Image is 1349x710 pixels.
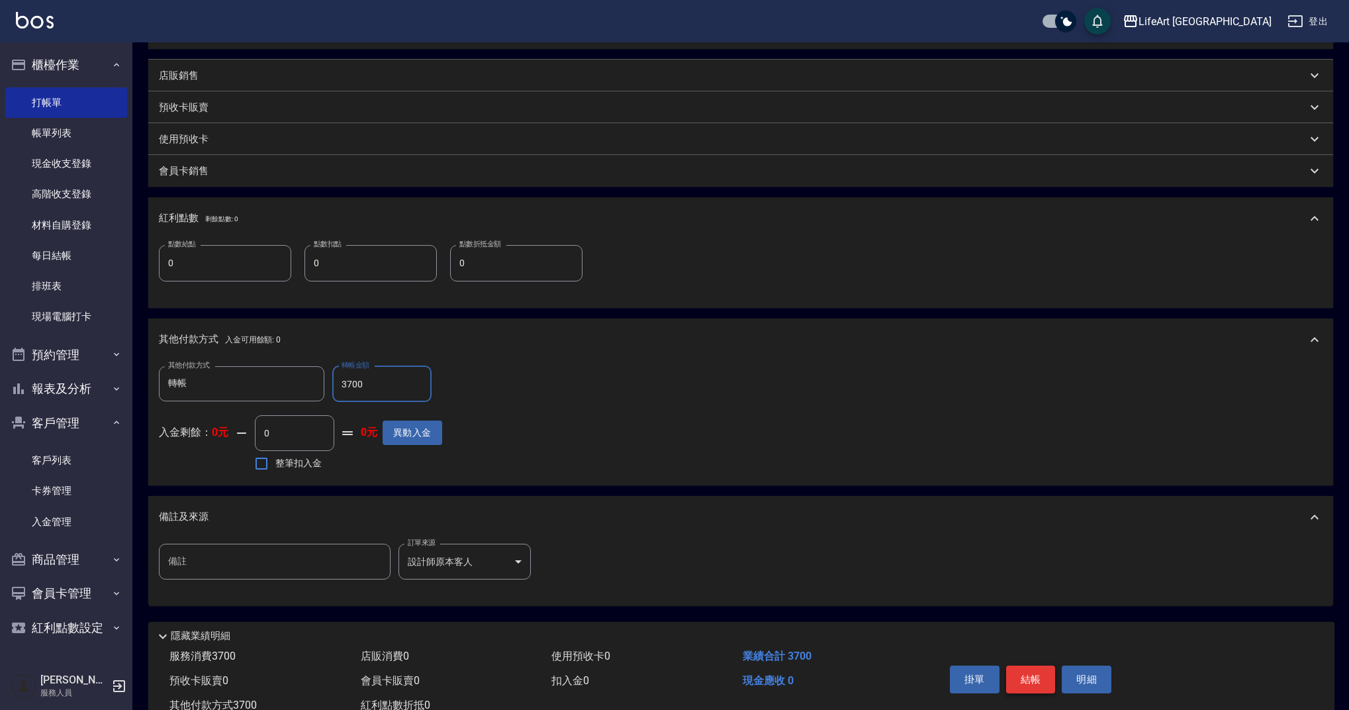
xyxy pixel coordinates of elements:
a: 卡券管理 [5,476,127,506]
a: 帳單列表 [5,118,127,148]
label: 轉帳金額 [342,360,369,370]
span: 剩餘點數: 0 [205,215,238,223]
div: 預收卡販賣 [148,91,1333,123]
span: 預收卡販賣 0 [169,674,228,687]
button: 掛單 [950,666,1000,693]
button: 客戶管理 [5,406,127,440]
a: 現金收支登錄 [5,148,127,179]
a: 排班表 [5,271,127,301]
p: 備註及來源 [159,510,209,524]
button: 結帳 [1006,666,1056,693]
label: 點數扣點 [314,239,342,249]
span: 入金可用餘額: 0 [225,335,281,344]
div: 紅利點數剩餘點數: 0 [148,197,1333,240]
p: 會員卡銷售 [159,164,209,178]
a: 每日結帳 [5,240,127,271]
span: 整筆扣入金 [275,456,322,470]
button: 會員卡管理 [5,576,127,611]
div: LifeArt [GEOGRAPHIC_DATA] [1139,13,1272,30]
span: 服務消費 3700 [169,650,236,662]
span: 會員卡販賣 0 [361,674,420,687]
a: 入金管理 [5,507,127,537]
span: 現金應收 0 [743,674,794,687]
button: 紅利點數設定 [5,611,127,645]
p: 入金剩餘： [159,426,228,440]
div: 其他付款方式入金可用餘額: 0 [148,319,1333,361]
span: 業績合計 3700 [743,650,812,662]
h5: [PERSON_NAME] [40,674,108,687]
span: 使用預收卡 0 [551,650,610,662]
span: 店販消費 0 [361,650,409,662]
button: 登出 [1282,9,1333,34]
label: 點數給點 [168,239,196,249]
strong: 0元 [212,426,228,438]
div: 會員卡銷售 [148,155,1333,187]
strong: 0元 [361,426,377,440]
label: 訂單來源 [408,538,436,548]
a: 現場電腦打卡 [5,301,127,332]
p: 其他付款方式 [159,332,281,347]
button: LifeArt [GEOGRAPHIC_DATA] [1117,8,1277,35]
p: 店販銷售 [159,69,199,83]
button: 異動入金 [383,421,442,445]
div: 店販銷售 [148,60,1333,91]
div: 使用預收卡 [148,123,1333,155]
p: 預收卡販賣 [159,101,209,115]
a: 客戶列表 [5,445,127,476]
button: 櫃檯作業 [5,48,127,82]
span: 扣入金 0 [551,674,589,687]
img: Person [11,673,37,699]
label: 點數折抵金額 [459,239,501,249]
p: 隱藏業績明細 [171,629,230,643]
button: 明細 [1062,666,1111,693]
p: 紅利點數 [159,211,238,226]
a: 材料自購登錄 [5,210,127,240]
p: 服務人員 [40,687,108,699]
button: 預約管理 [5,338,127,372]
label: 其他付款方式 [168,360,210,370]
a: 打帳單 [5,87,127,118]
img: Logo [16,12,54,28]
div: 備註及來源 [148,496,1333,538]
p: 使用預收卡 [159,132,209,146]
button: 報表及分析 [5,372,127,406]
a: 高階收支登錄 [5,179,127,209]
button: save [1084,8,1111,34]
div: 設計師原本客人 [398,544,531,580]
button: 商品管理 [5,542,127,577]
